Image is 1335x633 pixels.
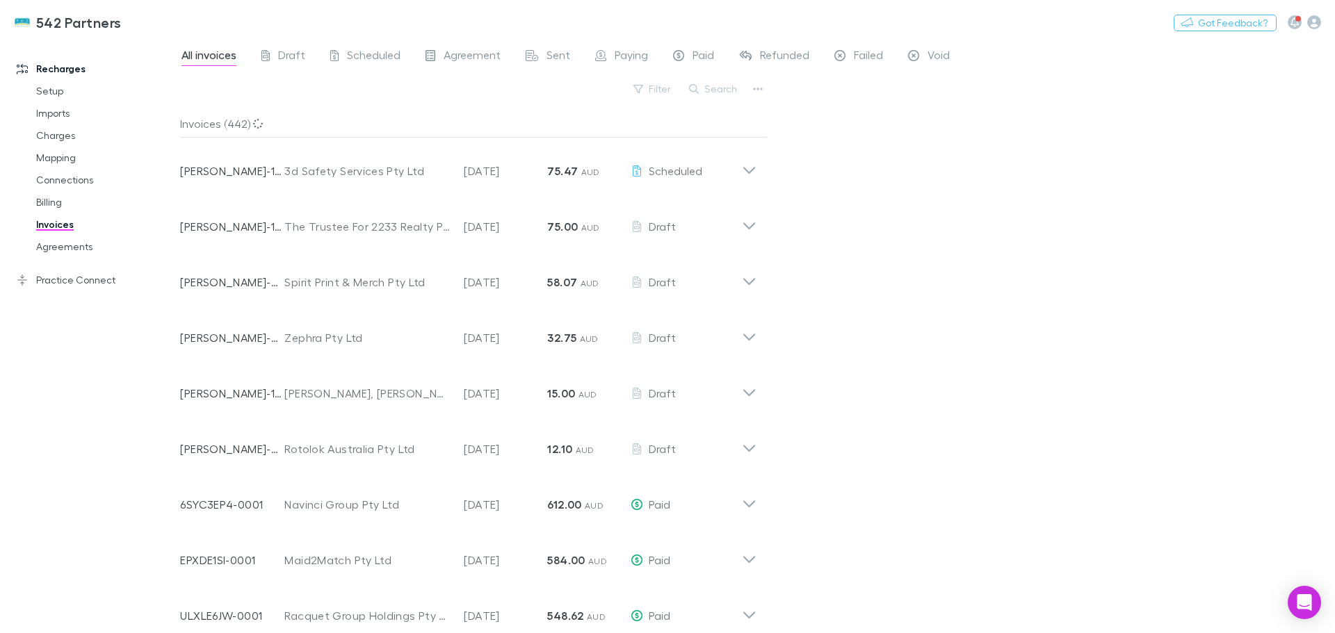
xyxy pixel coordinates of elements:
[22,147,188,169] a: Mapping
[6,6,130,39] a: 542 Partners
[626,81,679,97] button: Filter
[169,416,768,471] div: [PERSON_NAME]-0282Rotolok Australia Pty Ltd[DATE]12.10 AUDDraft
[649,609,670,622] span: Paid
[22,236,188,258] a: Agreements
[581,167,600,177] span: AUD
[3,269,188,291] a: Practice Connect
[284,329,450,346] div: Zephra Pty Ltd
[180,329,284,346] p: [PERSON_NAME]-0438
[649,386,676,400] span: Draft
[547,220,578,233] strong: 75.00
[547,164,578,178] strong: 75.47
[464,441,547,457] p: [DATE]
[22,80,188,102] a: Setup
[180,496,284,513] p: 6SYC3EP4-0001
[169,138,768,193] div: [PERSON_NAME]-11173d Safety Services Pty Ltd[DATE]75.47 AUDScheduled
[547,498,581,511] strong: 612.00
[615,48,648,66] span: Paying
[278,48,305,66] span: Draft
[649,442,676,455] span: Draft
[581,278,599,288] span: AUD
[180,385,284,402] p: [PERSON_NAME]-1008
[180,607,284,624] p: ULXLE6JW-0001
[581,222,600,233] span: AUD
[22,213,188,236] a: Invoices
[682,81,745,97] button: Search
[464,218,547,235] p: [DATE]
[169,249,768,304] div: [PERSON_NAME]-0905Spirit Print & Merch Pty Ltd[DATE]58.07 AUDDraft
[547,553,585,567] strong: 584.00
[464,607,547,624] p: [DATE]
[284,385,450,402] div: [PERSON_NAME], [PERSON_NAME]
[547,609,583,623] strong: 548.62
[464,163,547,179] p: [DATE]
[580,334,599,344] span: AUD
[760,48,809,66] span: Refunded
[284,496,450,513] div: Navinci Group Pty Ltd
[180,274,284,290] p: [PERSON_NAME]-0905
[649,331,676,344] span: Draft
[547,386,575,400] strong: 15.00
[14,14,31,31] img: 542 Partners's Logo
[169,471,768,527] div: 6SYC3EP4-0001Navinci Group Pty Ltd[DATE]612.00 AUDPaid
[1288,586,1321,619] div: Open Intercom Messenger
[180,218,284,235] p: [PERSON_NAME]-1114
[693,48,714,66] span: Paid
[284,441,450,457] div: Rotolok Australia Pty Ltd
[3,58,188,80] a: Recharges
[547,275,577,289] strong: 58.07
[22,102,188,124] a: Imports
[649,220,676,233] span: Draft
[169,193,768,249] div: [PERSON_NAME]-1114The Trustee For 2233 Realty Property Management Unit Trust[DATE]75.00 AUDDraft
[180,163,284,179] p: [PERSON_NAME]-1117
[464,329,547,346] p: [DATE]
[22,169,188,191] a: Connections
[928,48,950,66] span: Void
[284,274,450,290] div: Spirit Print & Merch Pty Ltd
[649,275,676,288] span: Draft
[284,552,450,568] div: Maid2Match Pty Ltd
[169,527,768,582] div: EPXDE1SI-0001Maid2Match Pty Ltd[DATE]584.00 AUDPaid
[585,500,604,511] span: AUD
[180,441,284,457] p: [PERSON_NAME]-0282
[444,48,501,66] span: Agreement
[180,552,284,568] p: EPXDE1SI-0001
[588,556,607,566] span: AUD
[181,48,236,66] span: All invoices
[464,496,547,513] p: [DATE]
[649,553,670,566] span: Paid
[547,442,572,456] strong: 12.10
[649,498,670,511] span: Paid
[547,48,570,66] span: Sent
[576,445,594,455] span: AUD
[169,360,768,416] div: [PERSON_NAME]-1008[PERSON_NAME], [PERSON_NAME][DATE]15.00 AUDDraft
[22,124,188,147] a: Charges
[547,331,576,345] strong: 32.75
[22,191,188,213] a: Billing
[1174,15,1277,31] button: Got Feedback?
[464,552,547,568] p: [DATE]
[587,611,606,622] span: AUD
[464,274,547,290] p: [DATE]
[649,164,702,177] span: Scheduled
[284,163,450,179] div: 3d Safety Services Pty Ltd
[36,14,122,31] h3: 542 Partners
[284,218,450,235] div: The Trustee For 2233 Realty Property Management Unit Trust
[347,48,400,66] span: Scheduled
[578,389,597,400] span: AUD
[169,304,768,360] div: [PERSON_NAME]-0438Zephra Pty Ltd[DATE]32.75 AUDDraft
[284,607,450,624] div: Racquet Group Holdings Pty Ltd
[854,48,883,66] span: Failed
[464,385,547,402] p: [DATE]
